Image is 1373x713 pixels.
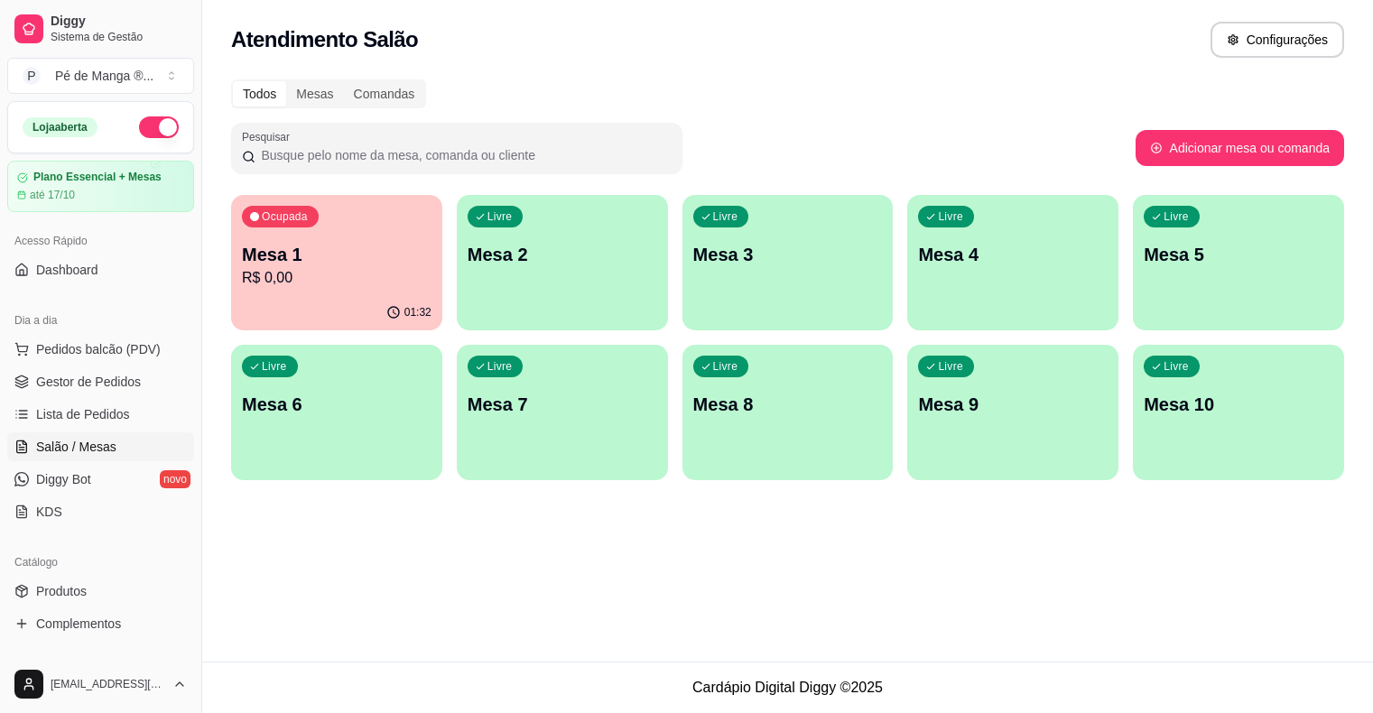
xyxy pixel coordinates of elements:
div: Catálogo [7,548,194,577]
div: Loja aberta [23,117,97,137]
p: Mesa 4 [918,242,1108,267]
a: Plano Essencial + Mesasaté 17/10 [7,161,194,212]
div: Pé de Manga ® ... [55,67,153,85]
a: Salão / Mesas [7,432,194,461]
p: Mesa 3 [693,242,883,267]
button: LivreMesa 8 [682,345,894,480]
p: Livre [713,359,738,374]
button: LivreMesa 2 [457,195,668,330]
a: Produtos [7,577,194,606]
button: OcupadaMesa 1R$ 0,0001:32 [231,195,442,330]
p: Livre [938,209,963,224]
p: Ocupada [262,209,308,224]
span: [EMAIL_ADDRESS][DOMAIN_NAME] [51,677,165,691]
span: Dashboard [36,261,98,279]
div: Todos [233,81,286,106]
button: [EMAIL_ADDRESS][DOMAIN_NAME] [7,662,194,706]
a: Gestor de Pedidos [7,367,194,396]
p: Livre [487,359,513,374]
p: Mesa 1 [242,242,431,267]
p: Mesa 6 [242,392,431,417]
p: Livre [1164,209,1189,224]
p: Mesa 9 [918,392,1108,417]
span: Diggy Bot [36,470,91,488]
button: Configurações [1211,22,1344,58]
footer: Cardápio Digital Diggy © 2025 [202,662,1373,713]
article: Plano Essencial + Mesas [33,171,162,184]
div: Mesas [286,81,343,106]
span: Diggy [51,14,187,30]
p: Livre [487,209,513,224]
a: Dashboard [7,255,194,284]
p: Livre [262,359,287,374]
a: DiggySistema de Gestão [7,7,194,51]
div: Comandas [344,81,425,106]
p: Mesa 5 [1144,242,1333,267]
p: Livre [713,209,738,224]
span: Salão / Mesas [36,438,116,456]
p: 01:32 [404,305,431,319]
button: LivreMesa 3 [682,195,894,330]
label: Pesquisar [242,129,296,144]
span: Produtos [36,582,87,600]
button: Adicionar mesa ou comanda [1136,130,1344,166]
button: LivreMesa 10 [1133,345,1344,480]
article: até 17/10 [30,188,75,202]
p: Livre [1164,359,1189,374]
span: KDS [36,503,62,521]
h2: Atendimento Salão [231,25,418,54]
a: Complementos [7,609,194,638]
span: P [23,67,41,85]
p: Livre [938,359,963,374]
button: LivreMesa 6 [231,345,442,480]
span: Gestor de Pedidos [36,373,141,391]
span: Lista de Pedidos [36,405,130,423]
button: LivreMesa 7 [457,345,668,480]
span: Pedidos balcão (PDV) [36,340,161,358]
button: Select a team [7,58,194,94]
span: Sistema de Gestão [51,30,187,44]
p: Mesa 10 [1144,392,1333,417]
a: Lista de Pedidos [7,400,194,429]
a: KDS [7,497,194,526]
button: Alterar Status [139,116,179,138]
p: Mesa 2 [468,242,657,267]
button: LivreMesa 4 [907,195,1118,330]
a: Diggy Botnovo [7,465,194,494]
p: Mesa 8 [693,392,883,417]
span: Complementos [36,615,121,633]
div: Dia a dia [7,306,194,335]
p: R$ 0,00 [242,267,431,289]
p: Mesa 7 [468,392,657,417]
button: LivreMesa 5 [1133,195,1344,330]
button: LivreMesa 9 [907,345,1118,480]
input: Pesquisar [255,146,672,164]
div: Acesso Rápido [7,227,194,255]
button: Pedidos balcão (PDV) [7,335,194,364]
